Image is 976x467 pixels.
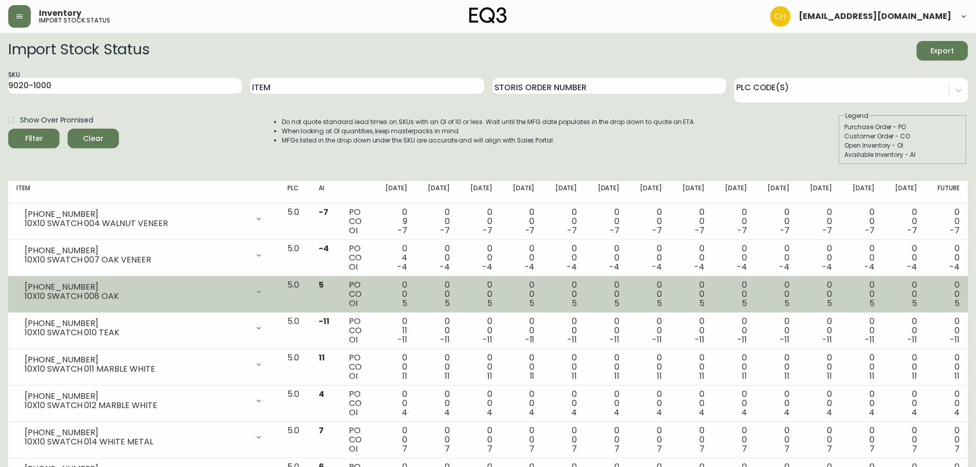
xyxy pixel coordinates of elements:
span: -7 [695,225,704,236]
span: 4 [656,407,662,418]
span: 5 [614,297,619,309]
div: 0 0 [678,244,704,272]
span: 5 [572,297,577,309]
th: [DATE] [373,181,416,204]
th: [DATE] [458,181,501,204]
td: 5.0 [279,349,310,385]
span: 7 [445,443,450,455]
div: PO CO [349,244,365,272]
button: Filter [8,129,59,148]
span: 11 [954,370,960,382]
div: 0 0 [509,244,535,272]
div: [PHONE_NUMBER]10X10 SWATCH 011 MARBLE WHITE [16,353,271,376]
div: 0 0 [806,280,832,308]
span: Clear [76,132,111,145]
div: 0 0 [763,353,790,381]
div: PO CO [349,280,365,308]
span: 7 [487,443,492,455]
div: 0 0 [636,390,662,417]
span: 11 [402,370,407,382]
div: 0 0 [678,208,704,235]
div: PO CO [349,208,365,235]
span: 4 [954,407,960,418]
span: -4 [319,242,329,254]
div: 0 0 [424,390,450,417]
span: Show Over Promised [20,115,93,126]
span: 11 [912,370,917,382]
div: 0 0 [848,317,875,344]
div: 0 0 [551,280,577,308]
div: 0 0 [636,280,662,308]
div: 0 0 [636,353,662,381]
span: 5 [402,297,407,309]
img: logo [469,7,507,24]
span: 7 [954,443,960,455]
div: [PHONE_NUMBER]10X10 SWATCH 010 TEAK [16,317,271,339]
div: 0 0 [678,317,704,344]
span: -11 [440,334,450,346]
span: 5 [529,297,534,309]
span: 5 [699,297,704,309]
div: 0 0 [848,390,875,417]
span: 5 [827,297,832,309]
div: 10X10 SWATCH 011 MARBLE WHITE [25,364,248,374]
div: 0 0 [933,353,960,381]
div: 0 0 [636,208,662,235]
div: 0 0 [891,317,917,344]
span: -7 [865,225,875,236]
span: 5 [742,297,747,309]
div: 0 0 [381,280,407,308]
th: [DATE] [543,181,585,204]
div: 0 0 [806,244,832,272]
div: 0 0 [551,426,577,454]
span: 5 [319,279,324,291]
span: OI [349,407,358,418]
th: Item [8,181,279,204]
span: -7 [652,225,662,236]
div: 0 0 [593,317,619,344]
span: 11 [784,370,790,382]
td: 5.0 [279,422,310,458]
div: 0 0 [933,280,960,308]
span: -7 [737,225,747,236]
div: 0 0 [763,280,790,308]
span: 4 [487,407,492,418]
span: -7 [907,225,917,236]
div: [PHONE_NUMBER] [25,246,248,255]
div: 0 0 [593,390,619,417]
div: 0 0 [763,244,790,272]
div: 0 0 [721,426,747,454]
li: MFGs listed in the drop down under the SKU are accurate and will align with Sales Portal. [282,136,696,145]
span: 11 [742,370,747,382]
span: -7 [440,225,450,236]
div: 0 0 [891,244,917,272]
div: 0 0 [933,426,960,454]
div: PO CO [349,353,365,381]
th: [DATE] [670,181,713,204]
span: 4 [911,407,917,418]
div: 0 0 [381,390,407,417]
div: 0 0 [466,208,492,235]
span: -4 [567,261,577,273]
span: OI [349,370,358,382]
div: 0 0 [424,244,450,272]
span: 5 [912,297,917,309]
span: -11 [907,334,917,346]
span: 7 [572,443,577,455]
span: 4 [784,407,790,418]
div: 0 0 [891,208,917,235]
div: 0 0 [721,353,747,381]
button: Clear [68,129,119,148]
div: [PHONE_NUMBER]10X10 SWATCH 008 OAK [16,280,271,303]
div: [PHONE_NUMBER]10X10 SWATCH 012 MARBLE WHITE [16,390,271,412]
div: 0 0 [763,426,790,454]
span: -7 [319,206,328,218]
span: -11 [780,334,790,346]
span: -11 [652,334,662,346]
span: 11 [614,370,619,382]
span: -7 [610,225,619,236]
div: [PHONE_NUMBER] [25,210,248,219]
div: 10X10 SWATCH 014 WHITE METAL [25,437,248,446]
div: 0 0 [848,353,875,381]
span: -4 [864,261,875,273]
